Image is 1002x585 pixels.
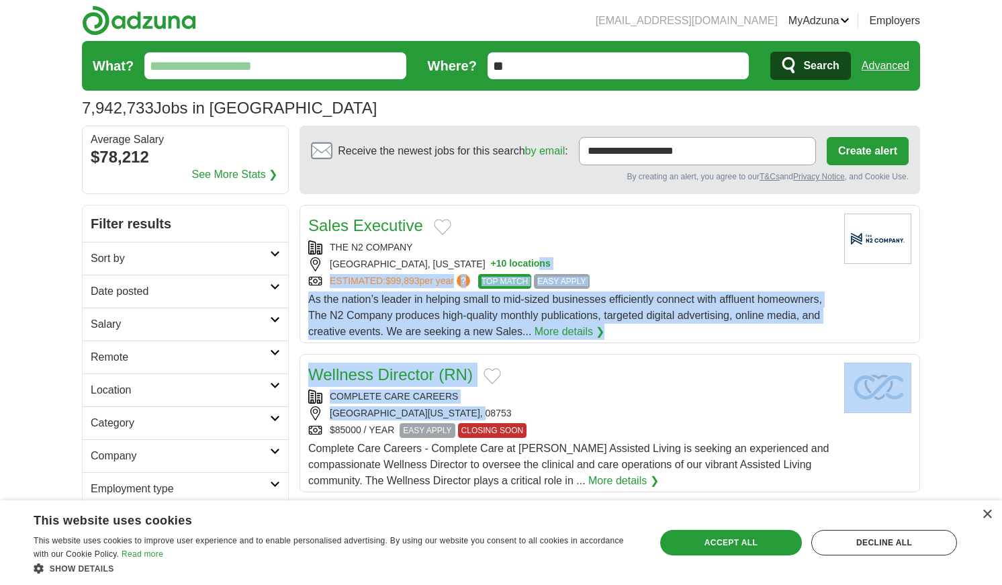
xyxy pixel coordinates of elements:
span: + [491,257,496,271]
div: Show details [34,561,637,575]
a: Category [83,406,288,439]
a: Salary [83,308,288,341]
a: Employment type [83,472,288,505]
a: Advanced [862,52,909,79]
a: See More Stats ❯ [192,167,278,183]
span: CLOSING SOON [458,423,527,438]
a: Privacy Notice [793,172,845,181]
h2: Salary [91,316,270,332]
a: More details ❯ [588,473,659,489]
span: $99,893 [385,275,420,286]
h1: Jobs in [GEOGRAPHIC_DATA] [82,99,377,117]
img: Adzuna logo [82,5,196,36]
a: T&Cs [760,172,780,181]
label: Where? [428,56,477,76]
img: Company logo [844,363,911,413]
span: Show details [50,564,114,574]
span: 7,942,733 [82,96,154,120]
h2: Category [91,415,270,431]
li: [EMAIL_ADDRESS][DOMAIN_NAME] [596,13,778,29]
a: by email [525,145,565,156]
span: EASY APPLY [534,274,589,289]
div: By creating an alert, you agree to our and , and Cookie Use. [311,171,909,183]
div: COMPLETE CARE CAREERS [308,390,833,404]
a: ESTIMATED:$99,893per year? [330,274,473,289]
span: Receive the newest jobs for this search : [338,143,567,159]
h2: Filter results [83,206,288,242]
button: Add to favorite jobs [434,219,451,235]
a: More details ❯ [535,324,605,340]
div: $85000 / YEAR [308,423,833,438]
h2: Remote [91,349,270,365]
a: MyAdzuna [788,13,850,29]
span: Complete Care Careers - Complete Care at [PERSON_NAME] Assisted Living is seeking an experienced ... [308,443,829,486]
h2: Employment type [91,481,270,497]
a: Date posted [83,275,288,308]
div: $78,212 [91,145,280,169]
button: +10 locations [491,257,551,271]
div: Close [982,510,992,520]
button: Search [770,52,850,80]
a: Employers [869,13,920,29]
span: Search [803,52,839,79]
div: Decline all [811,530,957,555]
h2: Location [91,382,270,398]
a: Company [83,439,288,472]
span: As the nation’s leader in helping small to mid-sized businesses efficiently connect with affluent... [308,294,822,337]
span: This website uses cookies to improve user experience and to enable personalised advertising. By u... [34,536,624,559]
div: Average Salary [91,134,280,145]
span: ? [457,274,470,287]
a: Location [83,373,288,406]
a: Sales Executive [308,216,423,234]
button: Add to favorite jobs [484,368,501,384]
a: Read more, opens a new window [122,549,163,559]
label: What? [93,56,134,76]
a: Remote [83,341,288,373]
h2: Company [91,448,270,464]
span: TOP MATCH [478,274,531,289]
div: [GEOGRAPHIC_DATA][US_STATE], 08753 [308,406,833,420]
img: Company logo [844,214,911,264]
div: THE N2 COMPANY [308,240,833,255]
div: Accept all [660,530,802,555]
span: EASY APPLY [400,423,455,438]
div: [GEOGRAPHIC_DATA], [US_STATE] [308,257,833,271]
h2: Date posted [91,283,270,300]
button: Create alert [827,137,909,165]
a: Sort by [83,242,288,275]
a: Wellness Director (RN) [308,365,473,384]
h2: Sort by [91,251,270,267]
div: This website uses cookies [34,508,603,529]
